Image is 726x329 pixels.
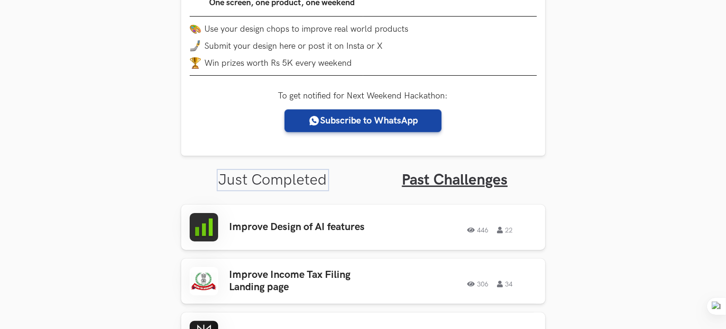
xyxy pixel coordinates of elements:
a: Past Challenges [402,171,508,189]
span: 22 [497,227,513,233]
ul: Tabs Interface [181,156,545,189]
a: Improve Design of AI features44622 [181,205,545,250]
span: 446 [468,227,489,233]
span: 306 [468,281,489,287]
a: Just Completed [219,171,327,189]
h3: Improve Design of AI features [230,221,377,233]
a: Improve Income Tax Filing Landing page30634 [181,258,545,304]
span: 34 [497,281,513,287]
h3: Improve Income Tax Filing Landing page [230,269,377,294]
